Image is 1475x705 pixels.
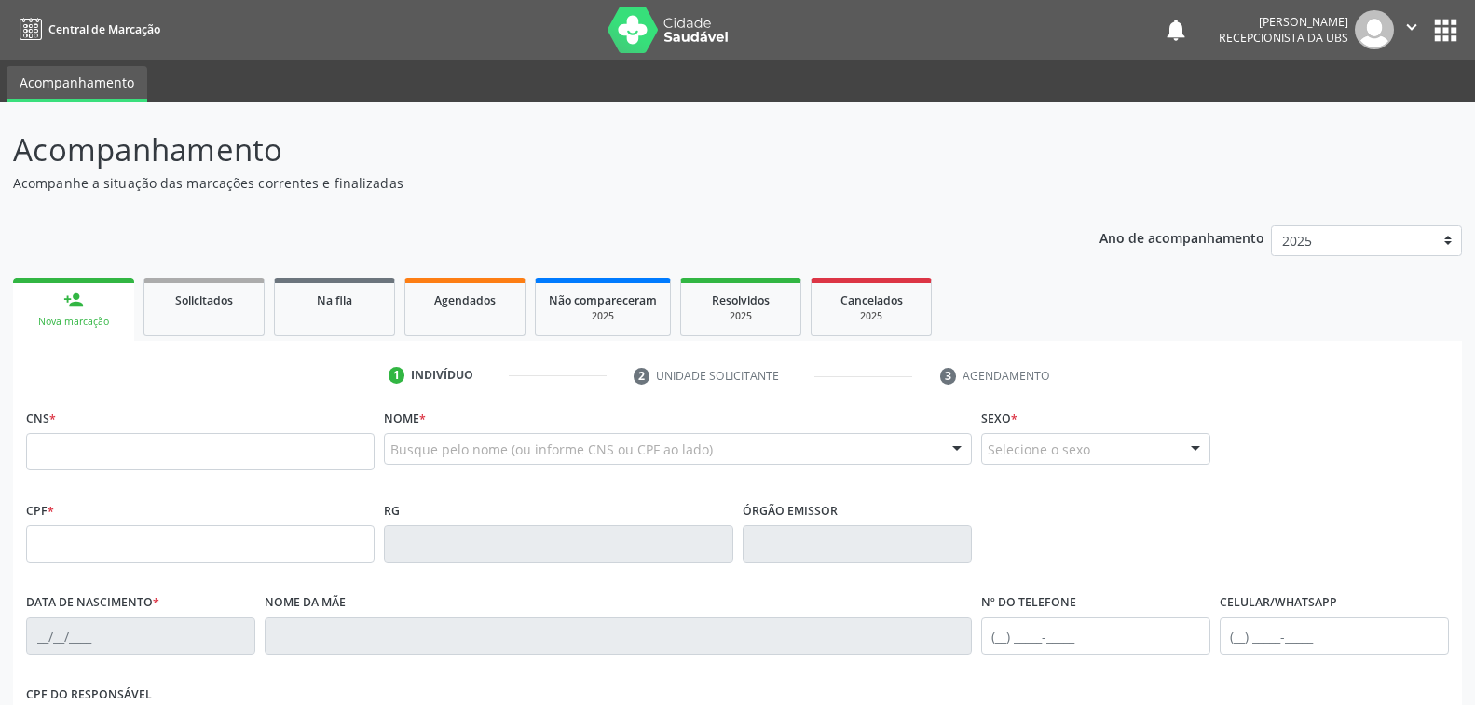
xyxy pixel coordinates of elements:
[1163,17,1189,43] button: notifications
[13,14,160,45] a: Central de Marcação
[694,309,787,323] div: 2025
[712,292,770,308] span: Resolvidos
[26,496,54,525] label: CPF
[840,292,903,308] span: Cancelados
[743,496,838,525] label: Órgão emissor
[549,292,657,308] span: Não compareceram
[981,617,1210,655] input: (__) _____-_____
[1355,10,1394,49] img: img
[265,589,346,617] label: Nome da mãe
[384,404,426,433] label: Nome
[1220,617,1449,655] input: (__) _____-_____
[1394,10,1429,49] button: 
[317,292,352,308] span: Na fila
[1429,14,1462,47] button: apps
[981,404,1017,433] label: Sexo
[549,309,657,323] div: 2025
[13,173,1028,193] p: Acompanhe a situação das marcações correntes e finalizadas
[63,290,84,310] div: person_add
[26,589,159,617] label: Data de nascimento
[175,292,233,308] span: Solicitados
[389,367,405,384] div: 1
[981,589,1076,617] label: Nº do Telefone
[1401,17,1422,37] i: 
[1219,14,1348,30] div: [PERSON_NAME]
[411,367,473,384] div: Indivíduo
[825,309,918,323] div: 2025
[434,292,496,308] span: Agendados
[26,315,121,329] div: Nova marcação
[384,496,400,525] label: RG
[7,66,147,102] a: Acompanhamento
[26,404,56,433] label: CNS
[1220,589,1337,617] label: Celular/WhatsApp
[26,617,255,655] input: __/__/____
[988,440,1090,459] span: Selecione o sexo
[13,127,1028,173] p: Acompanhamento
[48,21,160,37] span: Central de Marcação
[1219,30,1348,46] span: Recepcionista da UBS
[390,440,713,459] span: Busque pelo nome (ou informe CNS ou CPF ao lado)
[1099,225,1264,249] p: Ano de acompanhamento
